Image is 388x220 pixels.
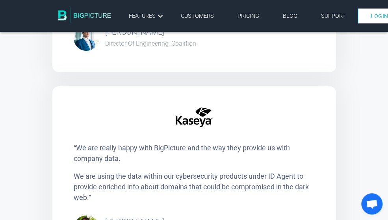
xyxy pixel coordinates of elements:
[361,193,382,214] a: Open chat
[129,11,165,21] a: Features
[58,7,111,23] img: BigPicture.io
[74,107,315,127] img: Kaseya
[74,171,315,203] p: We are using the data within our cybersecurity products under ID Agent to provide enriched info a...
[105,27,196,47] div: [PERSON_NAME]
[238,13,259,19] a: Pricing
[105,40,196,47] div: Director Of Engineering, Coalition
[74,26,99,51] img: coalition-tiago.jpeg
[74,142,315,164] p: “We are really happy with BigPicture and the way they provide us with company data.
[181,13,214,19] a: Customers
[283,13,297,19] a: Blog
[321,13,346,19] a: Support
